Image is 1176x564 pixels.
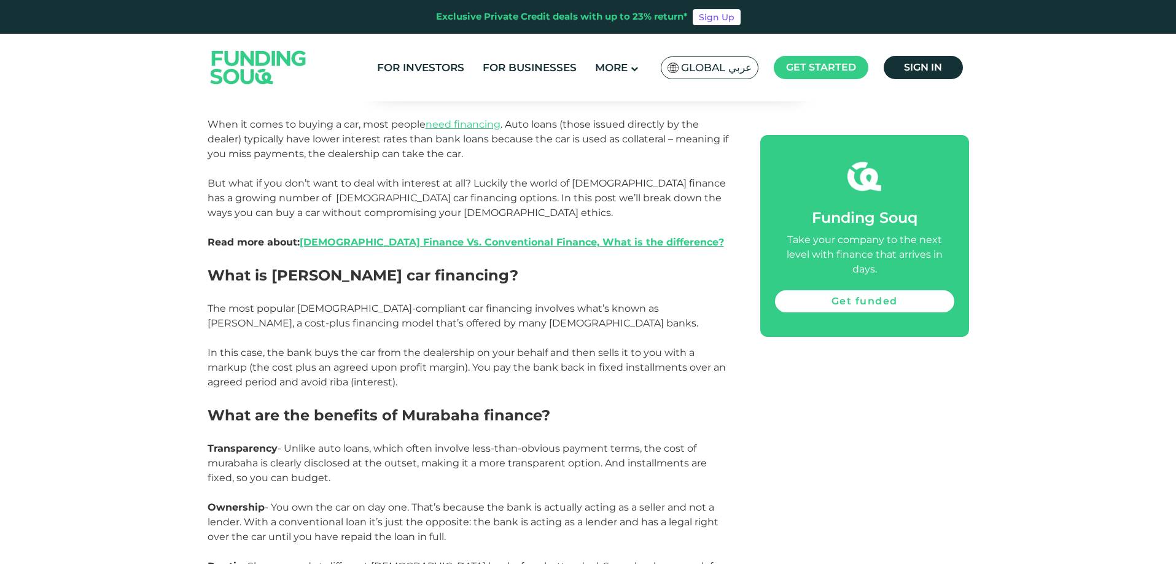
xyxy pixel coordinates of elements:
[208,501,718,543] span: - You own the car on day one. That’s because the bank is actually acting as a seller and not a le...
[208,442,278,454] span: Transparency
[693,9,741,25] a: Sign Up
[775,290,954,312] a: Get funded
[775,233,954,277] div: Take your company to the next level with finance that arrives in days.
[208,501,265,513] span: Ownership
[595,61,628,74] span: More
[198,36,319,98] img: Logo
[208,266,518,284] span: What is [PERSON_NAME] car financing?
[208,303,698,329] span: The most popular [DEMOGRAPHIC_DATA]-compliant car financing involves what’s known as [PERSON_NAME...
[884,56,963,79] a: Sign in
[436,10,688,24] div: Exclusive Private Credit deals with up to 23% return*
[480,58,580,78] a: For Businesses
[208,236,724,248] strong: Read more about:
[374,58,467,78] a: For Investors
[208,347,726,388] span: In this case, the bank buys the car from the dealership on your behalf and then sells it to you w...
[208,406,550,424] span: What are the benefits of Murabaha finance?
[904,61,942,73] span: Sign in
[208,177,726,248] span: But what if you don’t want to deal with interest at all? Luckily the world of [DEMOGRAPHIC_DATA] ...
[681,61,752,75] span: Global عربي
[208,118,728,160] span: When it comes to buying a car, most people . Auto loans (those issued directly by the dealer) typ...
[426,118,500,130] a: need financing
[812,209,917,226] span: Funding Souq
[668,63,679,73] img: SA Flag
[847,160,881,193] img: fsicon
[786,61,856,73] span: Get started
[300,236,724,248] a: [DEMOGRAPHIC_DATA] Finance Vs. Conventional Finance, What is the difference?
[208,442,707,484] span: - Unlike auto loans, which often involve less-than-obvious payment terms, the cost of murabaha is...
